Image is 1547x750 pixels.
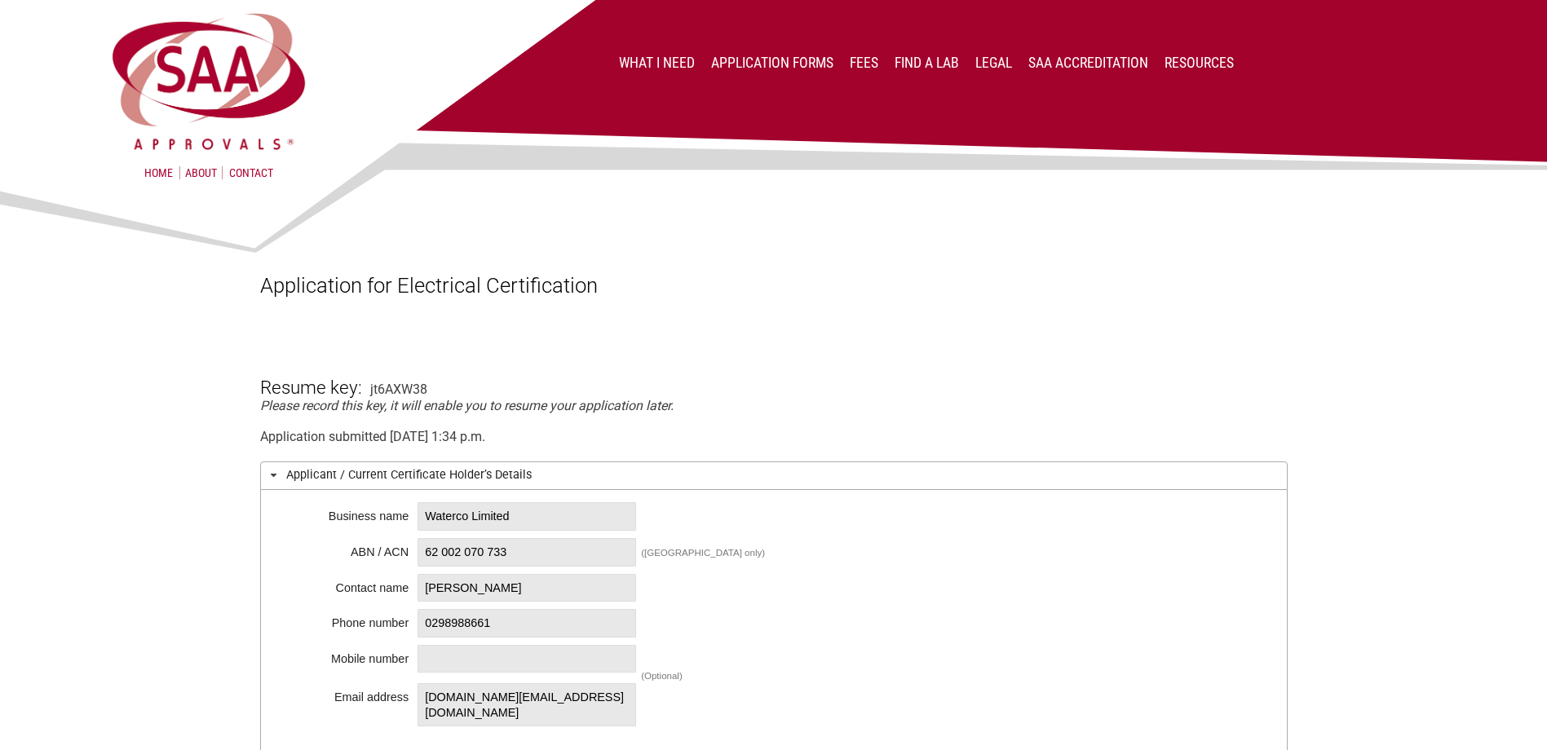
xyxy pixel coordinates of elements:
[286,505,409,521] div: Business name
[418,502,636,531] span: Waterco Limited
[144,166,173,179] a: Home
[286,647,409,664] div: Mobile number
[108,10,310,153] img: SAA Approvals
[1165,55,1234,71] a: Resources
[641,548,765,558] div: ([GEOGRAPHIC_DATA] only)
[711,55,833,71] a: Application Forms
[619,55,695,71] a: What I Need
[286,576,409,593] div: Contact name
[975,55,1012,71] a: Legal
[418,609,636,637] span: 0298988661
[850,55,878,71] a: Fees
[260,273,1288,298] h1: Application for Electrical Certification
[370,382,427,397] div: jt6AXW38
[229,166,273,179] a: Contact
[286,686,409,702] div: Email address
[260,461,1288,490] h3: Applicant / Current Certificate Holder’s Details
[260,429,1288,444] div: Application submitted [DATE] 1:34 p.m.
[641,671,683,681] div: (Optional)
[418,574,636,602] span: [PERSON_NAME]
[286,611,409,628] div: Phone number
[1028,55,1148,71] a: SAA Accreditation
[260,398,674,413] em: Please record this key, it will enable you to resume your application later.
[895,55,959,71] a: Find a lab
[286,540,409,557] div: ABN / ACN
[418,538,636,567] span: 62 002 070 733
[260,349,362,398] h3: Resume key:
[418,683,636,726] span: [DOMAIN_NAME][EMAIL_ADDRESS][DOMAIN_NAME]
[179,166,223,179] a: About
